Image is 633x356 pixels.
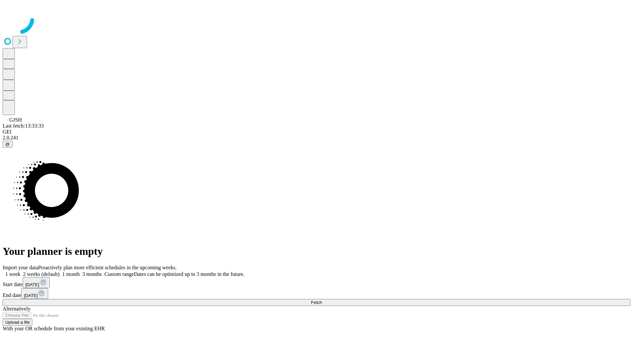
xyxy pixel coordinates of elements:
[3,326,105,331] span: With your OR schedule from your existing EHR
[3,245,630,257] h1: Your planner is empty
[25,282,39,287] span: [DATE]
[62,271,80,277] span: 1 month
[3,319,32,326] button: Upload a file
[5,142,10,147] span: @
[23,277,50,288] button: [DATE]
[311,300,322,305] span: Fetch
[3,299,630,306] button: Fetch
[21,288,48,299] button: [DATE]
[3,265,38,270] span: Import your data
[24,293,38,298] span: [DATE]
[3,135,630,141] div: 2.0.241
[23,271,60,277] span: 2 weeks (default)
[82,271,102,277] span: 3 months
[3,141,13,148] button: @
[3,306,30,311] span: Alternatively
[3,129,630,135] div: GEI
[3,288,630,299] div: End date
[3,277,630,288] div: Start date
[134,271,244,277] span: Dates can be optimized up to 3 months in the future.
[5,271,20,277] span: 1 week
[105,271,134,277] span: Custom range
[38,265,177,270] span: Proactively plan more efficient schedules in the upcoming weeks.
[9,117,22,123] span: GJSH
[3,123,44,129] span: Last fetch: 13:33:33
